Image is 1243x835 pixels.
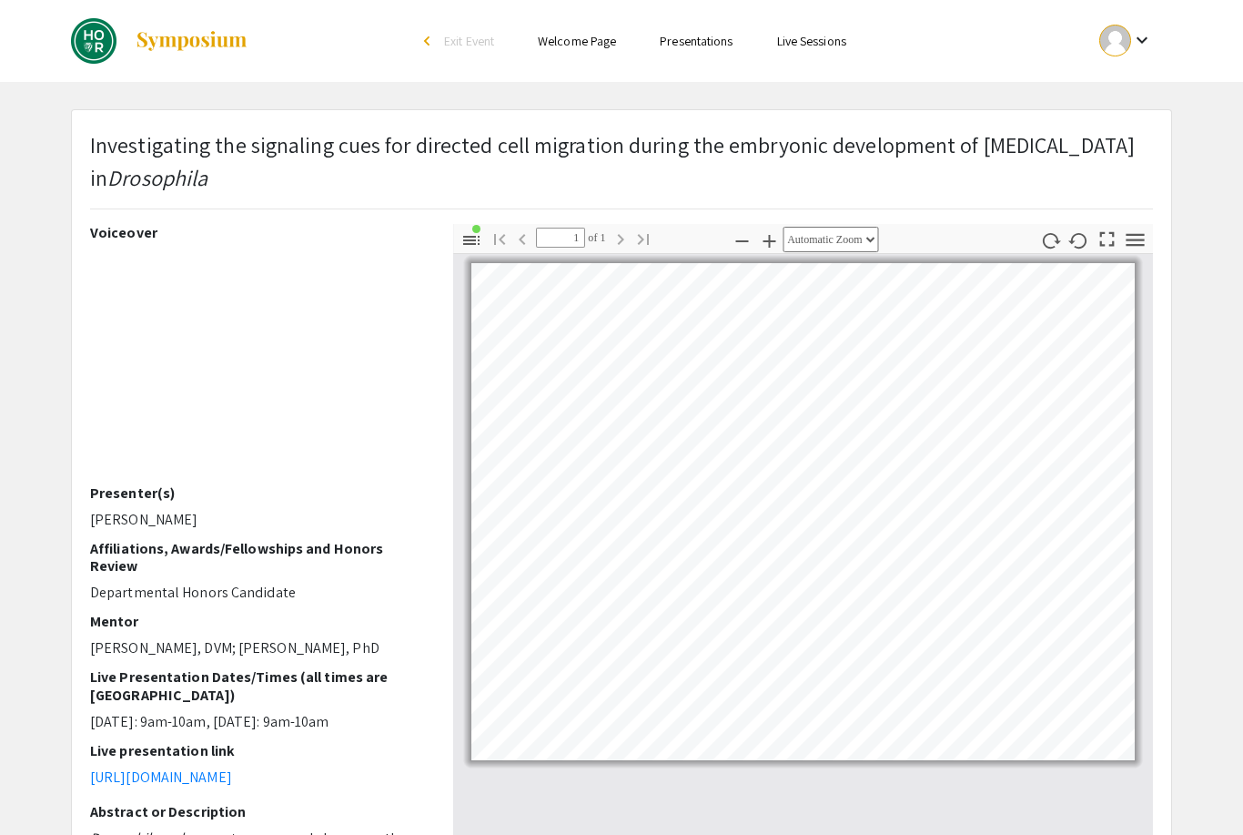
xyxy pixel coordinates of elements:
[507,225,538,251] button: Previous Page
[726,227,757,253] button: Zoom Out
[90,768,232,787] a: [URL][DOMAIN_NAME]
[777,33,846,49] a: Live Sessions
[605,225,636,251] button: Next Page
[14,753,77,821] iframe: Chat
[1036,227,1066,253] button: Rotate Clockwise
[90,540,426,575] h2: Affiliations, Awards/Fellowships and Honors Review
[1080,20,1172,61] button: Expand account dropdown
[90,249,426,484] iframe: DREAMS Reflection video
[538,33,616,49] a: Welcome Page
[90,224,426,241] h2: Voiceover
[90,582,426,604] p: Departmental Honors Candidate
[536,228,585,248] input: Page
[90,637,426,659] p: [PERSON_NAME], DVM; [PERSON_NAME], PhD
[783,227,878,252] select: Zoom
[660,33,733,49] a: Presentations
[90,803,426,820] h2: Abstract or Description
[628,225,659,251] button: Go to Last Page
[90,668,426,703] h2: Live Presentation Dates/Times (all times are [GEOGRAPHIC_DATA])
[1064,227,1095,253] button: Rotate Counterclockwise
[71,18,248,64] a: DREAMS: Fall 2024
[444,33,494,49] span: Exit Event
[585,228,606,248] span: of 1
[484,225,515,251] button: Go to First Page
[90,484,426,502] h2: Presenter(s)
[90,509,426,531] p: [PERSON_NAME]
[424,36,435,46] div: arrow_back_ios
[1131,29,1153,51] mat-icon: Expand account dropdown
[135,30,248,52] img: Symposium by ForagerOne
[90,613,426,630] h2: Mentor
[90,711,426,733] p: [DATE]: 9am-10am, [DATE]: 9am-10am
[753,227,784,253] button: Zoom In
[71,18,116,64] img: DREAMS: Fall 2024
[456,227,487,253] button: Toggle Sidebar (document contains outline/attachments/layers)
[1092,224,1123,250] button: Switch to Presentation Mode
[463,255,1143,769] div: Page 1
[1120,227,1151,253] button: Tools
[90,128,1153,194] p: Investigating the signaling cues for directed cell migration during the embryonic development of ...
[107,163,207,192] em: Drosophila
[90,742,426,759] h2: Live presentation link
